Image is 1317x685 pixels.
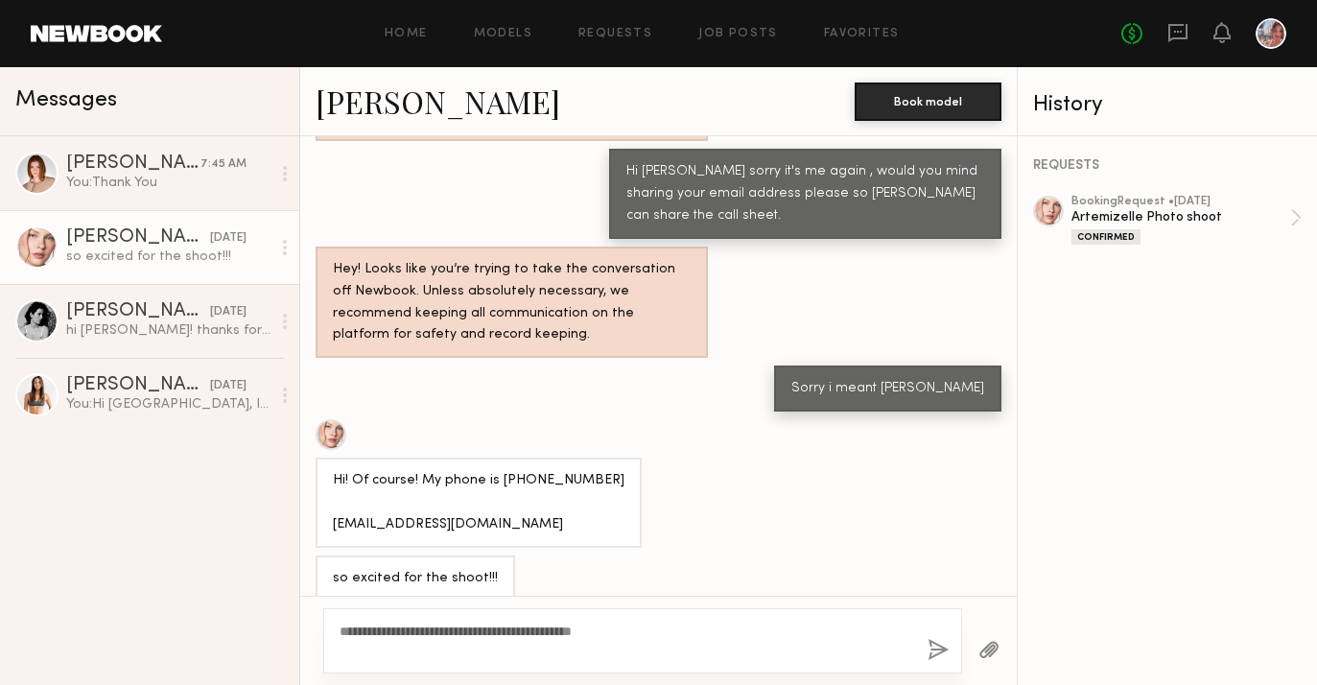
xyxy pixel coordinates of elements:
[1071,208,1290,226] div: Artemizelle Photo shoot
[1033,159,1302,173] div: REQUESTS
[66,321,270,340] div: hi [PERSON_NAME]! thanks for your message I would love to work on this shoot with you and your team
[824,28,900,40] a: Favorites
[66,228,210,248] div: [PERSON_NAME]
[1071,196,1290,208] div: booking Request • [DATE]
[1071,196,1302,245] a: bookingRequest •[DATE]Artemizelle Photo shootConfirmed
[316,81,560,122] a: [PERSON_NAME]
[66,376,210,395] div: [PERSON_NAME]
[66,174,270,192] div: You: Thank You
[210,229,247,248] div: [DATE]
[66,154,200,174] div: [PERSON_NAME]
[333,470,624,536] div: Hi! Of course! My phone is [PHONE_NUMBER] [EMAIL_ADDRESS][DOMAIN_NAME]
[66,248,270,266] div: so excited for the shoot!!!
[66,302,210,321] div: [PERSON_NAME]
[200,155,247,174] div: 7:45 AM
[1071,229,1141,245] div: Confirmed
[333,259,691,347] div: Hey! Looks like you’re trying to take the conversation off Newbook. Unless absolutely necessary, ...
[474,28,532,40] a: Models
[698,28,778,40] a: Job Posts
[333,568,498,590] div: so excited for the shoot!!!
[66,395,270,413] div: You: Hi [GEOGRAPHIC_DATA], I hope you had a good long weekend! I just wanted to follow up and con...
[1033,94,1302,116] div: History
[210,377,247,395] div: [DATE]
[385,28,428,40] a: Home
[578,28,652,40] a: Requests
[855,92,1001,108] a: Book model
[15,89,117,111] span: Messages
[791,378,984,400] div: Sorry i meant [PERSON_NAME]
[210,303,247,321] div: [DATE]
[855,83,1001,121] button: Book model
[626,161,984,227] div: Hi [PERSON_NAME] sorry it's me again , would you mind sharing your email address please so [PERSO...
